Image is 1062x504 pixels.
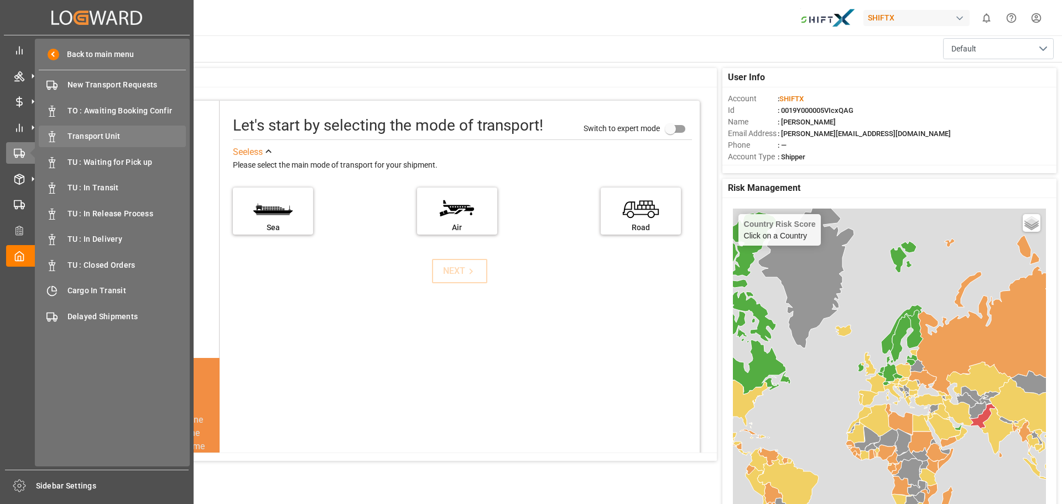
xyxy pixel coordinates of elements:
a: TO : Awaiting Booking Confir [39,100,186,121]
h4: Country Risk Score [744,220,816,228]
div: Please select the main mode of transport for your shipment. [233,159,692,172]
span: TU : In Delivery [67,233,186,245]
div: NEXT [443,264,477,278]
a: Workflows [6,194,188,215]
button: NEXT [432,259,487,283]
span: Name [728,116,778,128]
a: Layers [1023,214,1040,232]
span: TO : Awaiting Booking Confir [67,105,186,117]
span: : [778,95,804,103]
span: Account Type [728,151,778,163]
span: TU : Closed Orders [67,259,186,271]
a: TU : In Delivery [39,228,186,250]
span: Delayed Shipments [67,311,186,323]
div: Air [423,222,492,233]
a: TU : In Transit [39,177,186,199]
a: Transport Unit [39,126,186,147]
span: SHIFTX [779,95,804,103]
span: Back to main menu [59,49,134,60]
span: : [PERSON_NAME] [778,118,836,126]
span: : — [778,141,787,149]
span: : [PERSON_NAME][EMAIL_ADDRESS][DOMAIN_NAME] [778,129,951,138]
a: Delayed Shipments [39,305,186,327]
span: TU : In Transit [67,182,186,194]
span: : Shipper [778,153,805,161]
div: Road [606,222,675,233]
span: Switch to expert mode [584,123,660,132]
span: Risk Management [728,181,800,195]
a: Configuration Audits [6,219,188,241]
a: TU : Closed Orders [39,254,186,276]
span: Sidebar Settings [36,480,189,492]
img: Bildschirmfoto%202024-11-13%20um%2009.31.44.png_1731487080.png [800,8,856,28]
a: My Cockpit [6,245,188,267]
span: Cargo In Transit [67,285,186,297]
button: show 0 new notifications [974,6,999,30]
div: Let's start by selecting the mode of transport! [233,114,543,137]
a: TU : Waiting for Pick up [39,151,186,173]
button: SHIFTX [863,7,974,28]
span: TU : In Release Process [67,208,186,220]
div: SHIFTX [863,10,970,26]
span: Email Address [728,128,778,139]
span: User Info [728,71,765,84]
span: Default [951,43,976,55]
span: Transport Unit [67,131,186,142]
button: Help Center [999,6,1024,30]
span: Account [728,93,778,105]
a: Control Tower [6,39,188,61]
div: Sea [238,222,308,233]
div: See less [233,146,263,159]
a: New Transport Requests [39,74,186,96]
span: TU : Waiting for Pick up [67,157,186,168]
a: Cargo In Transit [39,280,186,302]
span: Phone [728,139,778,151]
div: Click on a Country [744,220,816,240]
span: : 0019Y000005VIcxQAG [778,106,853,115]
a: TU : In Release Process [39,202,186,224]
span: Id [728,105,778,116]
button: open menu [943,38,1054,59]
span: New Transport Requests [67,79,186,91]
